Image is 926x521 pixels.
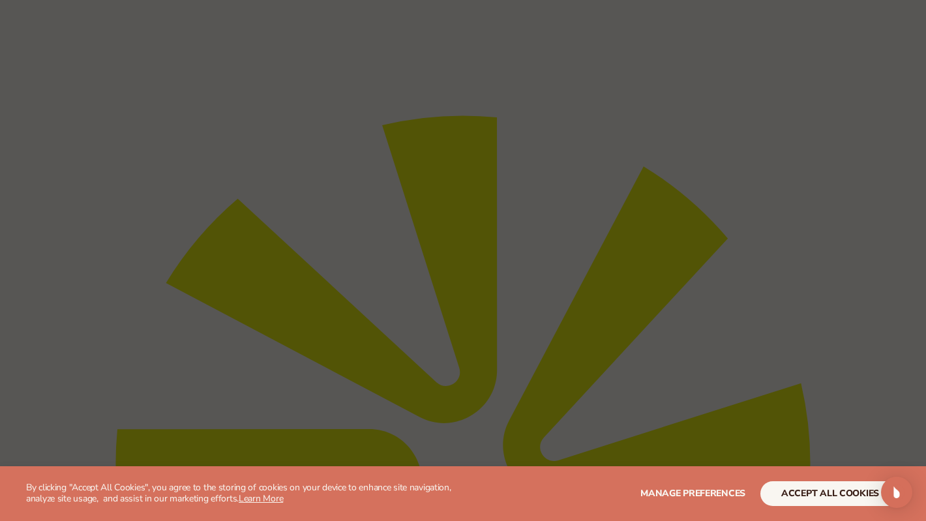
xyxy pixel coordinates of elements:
[640,481,745,506] button: Manage preferences
[640,487,745,499] span: Manage preferences
[239,492,283,505] a: Learn More
[26,483,478,505] p: By clicking "Accept All Cookies", you agree to the storing of cookies on your device to enhance s...
[881,477,912,508] div: Open Intercom Messenger
[760,481,900,506] button: accept all cookies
